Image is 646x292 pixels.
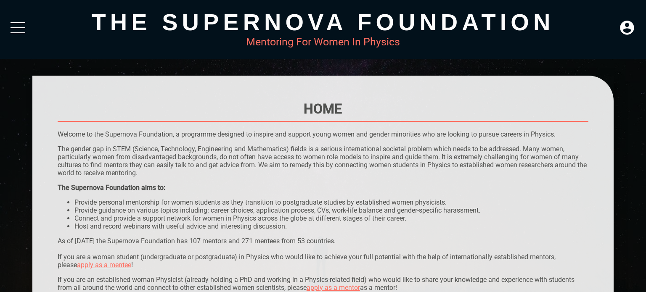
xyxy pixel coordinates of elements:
li: Provide guidance on various topics including: career choices, application process, CVs, work-life... [74,206,588,214]
div: The Supernova Foundation aims to: [58,184,588,192]
p: The gender gap in STEM (Science, Technology, Engineering and Mathematics) fields is a serious int... [58,145,588,177]
h1: Home [58,101,588,117]
li: Connect and provide a support network for women in Physics across the globe at different stages o... [74,214,588,222]
p: If you are an established woman Physicist (already holding a PhD and working in a Physics-related... [58,276,588,292]
li: Host and record webinars with useful advice and interesting discussion. [74,222,588,230]
a: apply as a mentee [77,261,131,269]
div: The Supernova Foundation [32,8,614,36]
p: As of [DATE] the Supernova Foundation has 107 mentors and 271 mentees from 53 countries. If you a... [58,237,588,269]
div: Mentoring For Women In Physics [32,36,614,48]
li: Provide personal mentorship for women students as they transition to postgraduate studies by esta... [74,198,588,206]
a: apply as a mentor [307,284,360,292]
p: Welcome to the Supernova Foundation, a programme designed to inspire and support young women and ... [58,130,588,138]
